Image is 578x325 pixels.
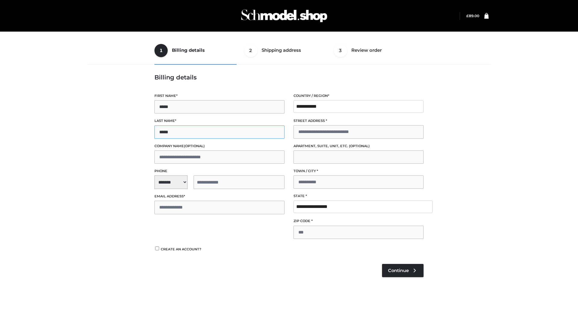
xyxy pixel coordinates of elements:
label: Company name [154,143,284,149]
span: (optional) [184,144,205,148]
label: Email address [154,193,284,199]
label: First name [154,93,284,99]
label: Country / Region [294,93,424,99]
label: Apartment, suite, unit, etc. [294,143,424,149]
label: Phone [154,168,284,174]
label: Town / City [294,168,424,174]
h3: Billing details [154,74,424,81]
a: Continue [382,264,424,277]
input: Create an account? [154,246,160,250]
span: Create an account? [161,247,201,251]
label: State [294,193,424,199]
span: (optional) [349,144,370,148]
label: Street address [294,118,424,124]
span: Continue [388,268,409,273]
label: ZIP Code [294,218,424,224]
img: Schmodel Admin 964 [239,4,329,28]
span: £ [466,14,469,18]
label: Last name [154,118,284,124]
a: £89.00 [466,14,479,18]
bdi: 89.00 [466,14,479,18]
